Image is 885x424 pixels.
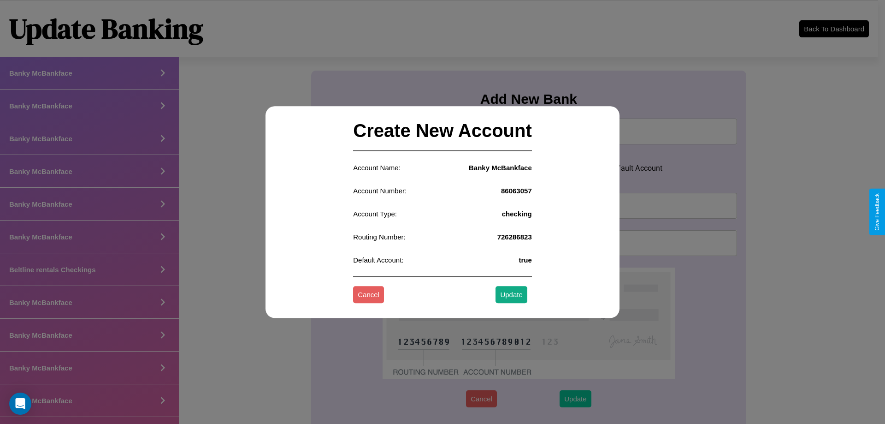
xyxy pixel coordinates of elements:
p: Account Number: [353,185,407,197]
button: Cancel [353,287,384,304]
h4: Banky McBankface [469,164,532,172]
h4: 86063057 [501,187,532,195]
div: Give Feedback [874,193,880,231]
h4: true [519,256,531,264]
p: Routing Number: [353,231,405,243]
p: Account Name: [353,161,401,174]
p: Account Type: [353,208,397,220]
h4: 726286823 [497,233,532,241]
h2: Create New Account [353,111,532,151]
p: Default Account: [353,254,403,266]
h4: checking [502,210,532,218]
div: Open Intercom Messenger [9,393,31,415]
button: Update [496,287,527,304]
